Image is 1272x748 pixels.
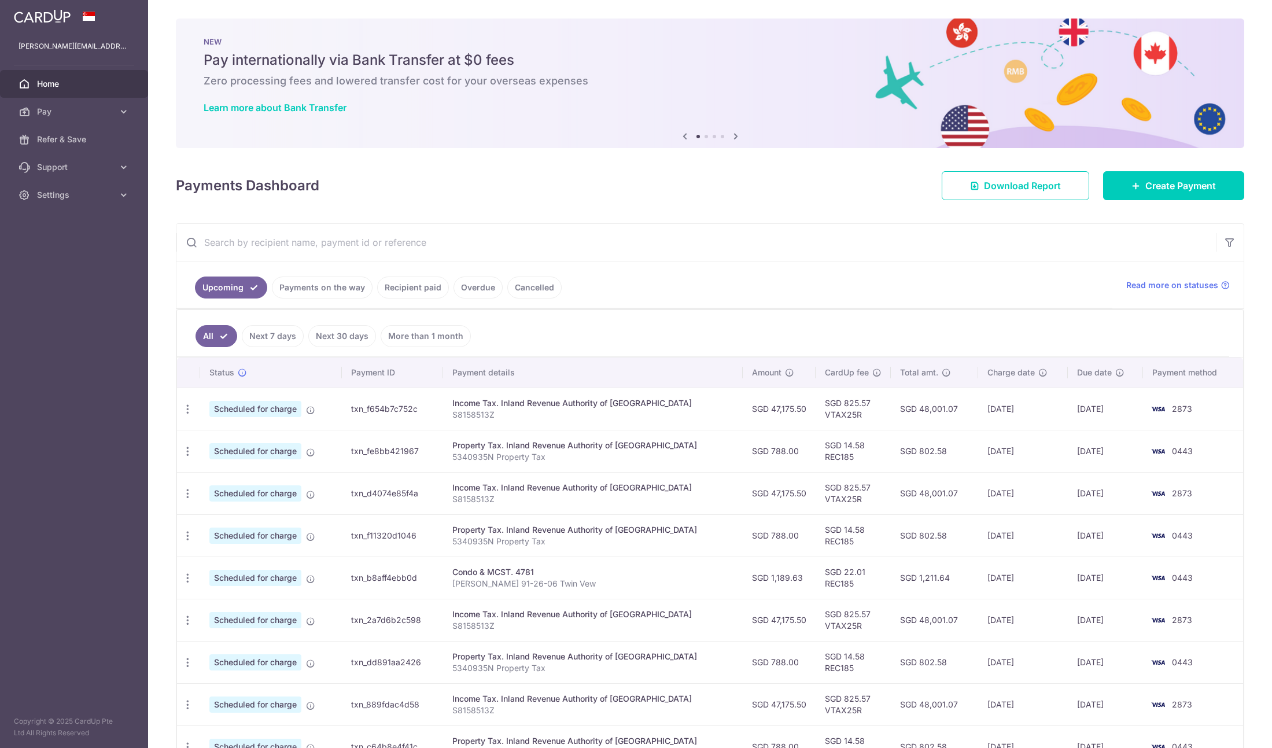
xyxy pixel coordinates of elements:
[209,528,301,544] span: Scheduled for charge
[1068,472,1143,514] td: [DATE]
[891,514,978,557] td: SGD 802.58
[816,388,891,430] td: SGD 825.57 VTAX25R
[209,401,301,417] span: Scheduled for charge
[507,277,562,299] a: Cancelled
[452,609,734,620] div: Income Tax. Inland Revenue Authority of [GEOGRAPHIC_DATA]
[1068,641,1143,683] td: [DATE]
[1068,514,1143,557] td: [DATE]
[452,524,734,536] div: Property Tax. Inland Revenue Authority of [GEOGRAPHIC_DATA]
[1146,444,1170,458] img: Bank Card
[978,514,1068,557] td: [DATE]
[1077,367,1112,378] span: Due date
[452,735,734,747] div: Property Tax. Inland Revenue Authority of [GEOGRAPHIC_DATA]
[204,37,1216,46] p: NEW
[342,514,443,557] td: txn_f11320d1046
[1146,402,1170,416] img: Bank Card
[816,472,891,514] td: SGD 825.57 VTAX25R
[752,367,781,378] span: Amount
[1145,179,1216,193] span: Create Payment
[891,641,978,683] td: SGD 802.58
[452,482,734,493] div: Income Tax. Inland Revenue Authority of [GEOGRAPHIC_DATA]
[209,612,301,628] span: Scheduled for charge
[978,430,1068,472] td: [DATE]
[452,662,734,674] p: 5340935N Property Tax
[209,443,301,459] span: Scheduled for charge
[891,683,978,725] td: SGD 48,001.07
[37,189,113,201] span: Settings
[176,175,319,196] h4: Payments Dashboard
[452,451,734,463] p: 5340935N Property Tax
[452,620,734,632] p: S8158513Z
[1172,404,1192,414] span: 2873
[1200,713,1260,742] iframe: 打开一个小组件，您可以在其中找到更多信息
[209,570,301,586] span: Scheduled for charge
[1103,171,1244,200] a: Create Payment
[377,277,449,299] a: Recipient paid
[342,472,443,514] td: txn_d4074e85f4a
[743,641,816,683] td: SGD 788.00
[900,367,938,378] span: Total amt.
[743,599,816,641] td: SGD 47,175.50
[452,693,734,705] div: Income Tax. Inland Revenue Authority of [GEOGRAPHIC_DATA]
[14,9,71,23] img: CardUp
[209,697,301,713] span: Scheduled for charge
[37,161,113,173] span: Support
[1126,279,1230,291] a: Read more on statuses
[204,74,1216,88] h6: Zero processing fees and lowered transfer cost for your overseas expenses
[1172,573,1193,583] span: 0443
[204,102,346,113] a: Learn more about Bank Transfer
[1146,655,1170,669] img: Bank Card
[272,277,373,299] a: Payments on the way
[452,397,734,409] div: Income Tax. Inland Revenue Authority of [GEOGRAPHIC_DATA]
[816,599,891,641] td: SGD 825.57 VTAX25R
[978,641,1068,683] td: [DATE]
[209,485,301,502] span: Scheduled for charge
[308,325,376,347] a: Next 30 days
[176,19,1244,148] img: Bank transfer banner
[452,705,734,716] p: S8158513Z
[1172,530,1193,540] span: 0443
[891,557,978,599] td: SGD 1,211.64
[1068,599,1143,641] td: [DATE]
[196,325,237,347] a: All
[816,557,891,599] td: SGD 22.01 REC185
[978,683,1068,725] td: [DATE]
[37,78,113,90] span: Home
[743,683,816,725] td: SGD 47,175.50
[342,358,443,388] th: Payment ID
[37,134,113,145] span: Refer & Save
[1172,657,1193,667] span: 0443
[195,277,267,299] a: Upcoming
[978,388,1068,430] td: [DATE]
[209,654,301,670] span: Scheduled for charge
[342,641,443,683] td: txn_dd891aa2426
[452,493,734,505] p: S8158513Z
[891,472,978,514] td: SGD 48,001.07
[816,430,891,472] td: SGD 14.58 REC185
[342,557,443,599] td: txn_b8aff4ebb0d
[978,472,1068,514] td: [DATE]
[452,536,734,547] p: 5340935N Property Tax
[1146,529,1170,543] img: Bank Card
[209,367,234,378] span: Status
[1143,358,1243,388] th: Payment method
[1146,487,1170,500] img: Bank Card
[176,224,1216,261] input: Search by recipient name, payment id or reference
[443,358,743,388] th: Payment details
[743,472,816,514] td: SGD 47,175.50
[19,40,130,52] p: [PERSON_NAME][EMAIL_ADDRESS][DOMAIN_NAME]
[891,430,978,472] td: SGD 802.58
[1172,446,1193,456] span: 0443
[342,683,443,725] td: txn_889fdac4d58
[816,641,891,683] td: SGD 14.58 REC185
[452,566,734,578] div: Condo & MCST. 4781
[342,599,443,641] td: txn_2a7d6b2c598
[942,171,1089,200] a: Download Report
[452,440,734,451] div: Property Tax. Inland Revenue Authority of [GEOGRAPHIC_DATA]
[454,277,503,299] a: Overdue
[1146,613,1170,627] img: Bank Card
[891,388,978,430] td: SGD 48,001.07
[1068,683,1143,725] td: [DATE]
[978,557,1068,599] td: [DATE]
[452,651,734,662] div: Property Tax. Inland Revenue Authority of [GEOGRAPHIC_DATA]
